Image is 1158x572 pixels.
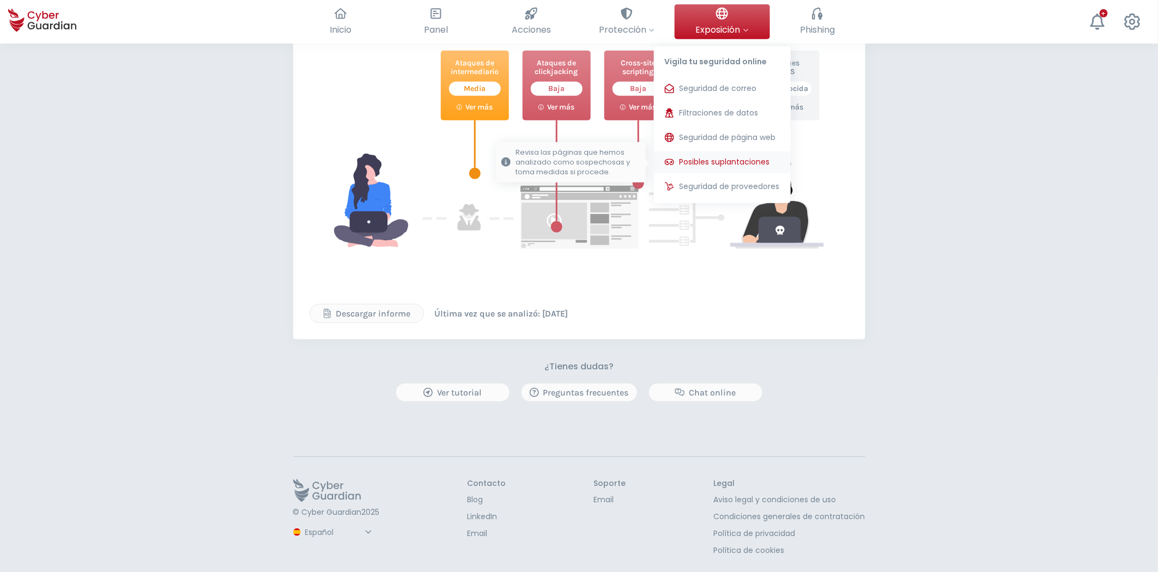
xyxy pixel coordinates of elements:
[714,479,865,489] h3: Legal
[449,59,501,76] p: Ataques de intermediario
[680,132,776,143] span: Seguridad de página web
[293,528,301,536] img: region-logo
[293,508,380,518] p: © Cyber Guardian 2025
[654,46,791,72] p: Vigila tu seguridad online
[330,23,351,36] span: Inicio
[318,307,415,320] div: Descargar informe
[654,127,791,149] button: Seguridad de página web
[714,528,865,539] a: Política de privacidad
[714,494,865,506] a: Aviso legal y condiciones de uso
[654,176,791,198] button: Seguridad de proveedores
[531,82,583,96] div: Baja
[680,107,759,119] span: Filtraciones de datos
[680,83,757,94] span: Seguridad de correo
[404,386,501,399] div: Ver tutorial
[714,545,865,556] a: Política de cookies
[310,304,424,323] button: Descargar informe
[1100,9,1108,17] div: +
[468,479,506,489] h3: Contacto
[465,102,493,112] p: Ver más
[657,386,754,399] div: Chat online
[547,102,574,112] p: Ver más
[389,4,484,39] button: Panel
[594,479,626,489] h3: Soporte
[544,361,614,372] h3: ¿Tienes dudas?
[654,78,791,100] button: Seguridad de correo
[680,156,770,168] span: Posibles suplantaciones
[800,23,835,36] span: Phishing
[680,181,780,192] span: Seguridad de proveedores
[599,23,654,36] span: Protección
[484,4,579,39] button: Acciones
[468,494,506,506] a: Blog
[629,102,656,112] p: Ver más
[530,386,629,399] div: Preguntas frecuentes
[675,4,770,39] button: ExposiciónVigila tu seguridad onlineSeguridad de correoFiltraciones de datosSeguridad de página w...
[468,511,506,522] a: LinkedIn
[521,383,638,402] button: Preguntas frecuentes
[613,82,664,96] div: Baja
[714,511,865,522] a: Condiciones generales de contratación
[654,102,791,124] button: Filtraciones de datos
[613,59,664,76] p: Cross-site scripting
[594,494,626,506] a: Email
[449,82,501,96] div: Media
[424,23,448,36] span: Panel
[648,383,763,402] button: Chat online
[468,528,506,539] a: Email
[396,383,510,402] button: Ver tutorial
[531,59,583,76] p: Ataques de clickjacking
[654,151,791,173] button: Posibles suplantacionesRevisa las páginas que hemos analizado como sospechosas y toma medidas si ...
[512,23,551,36] span: Acciones
[293,4,389,39] button: Inicio
[696,23,749,36] span: Exposición
[334,154,824,249] img: hacker-svg
[435,307,568,320] div: Última vez que se analizó: [DATE]
[579,4,675,39] button: Protección
[516,148,640,177] p: Revisa las páginas que hemos analizado como sospechosas y toma medidas si procede.
[770,4,865,39] button: Phishing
